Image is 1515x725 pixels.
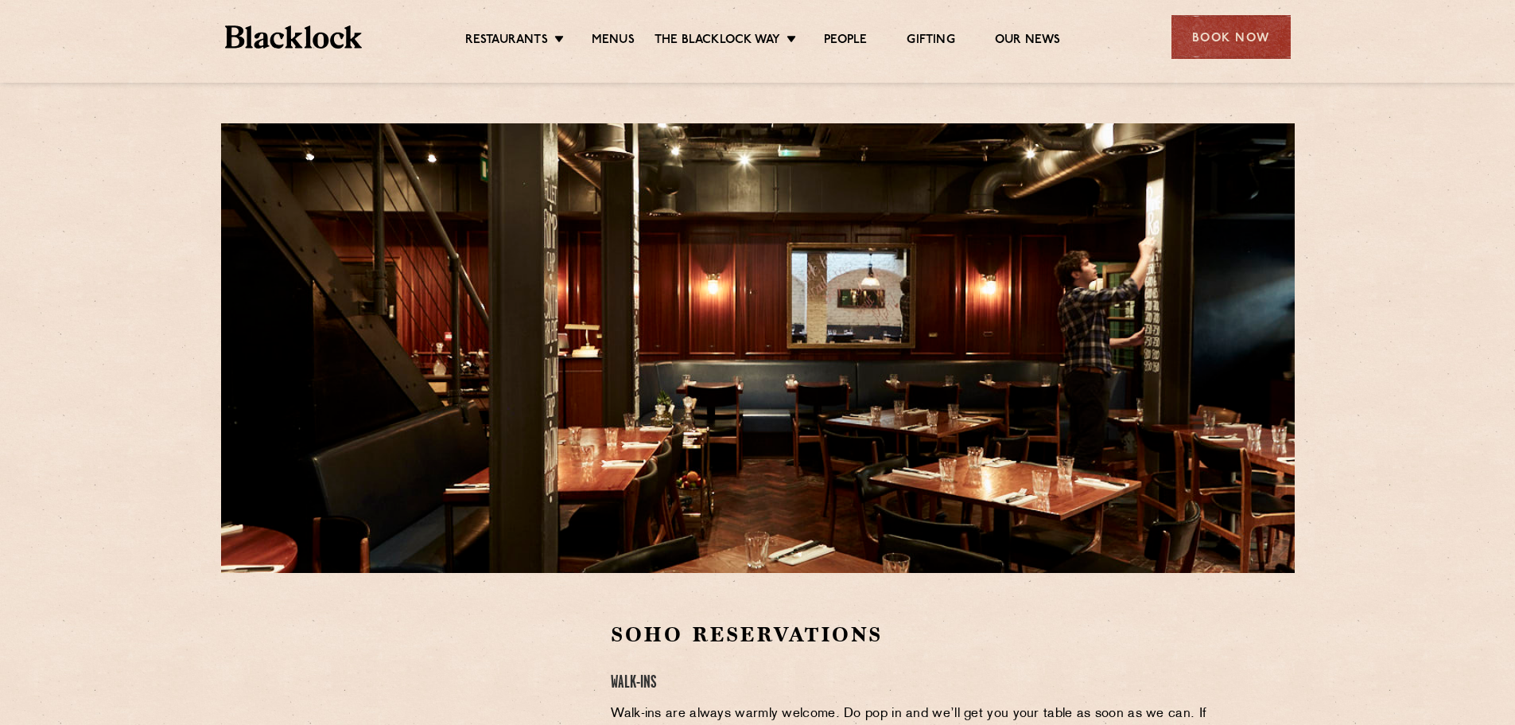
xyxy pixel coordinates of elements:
[1171,15,1291,59] div: Book Now
[465,33,548,50] a: Restaurants
[907,33,954,50] a: Gifting
[655,33,780,50] a: The Blacklock Way
[611,672,1221,694] h4: Walk-Ins
[995,33,1061,50] a: Our News
[225,25,363,49] img: BL_Textured_Logo-footer-cropped.svg
[611,621,1221,649] h2: Soho Reservations
[824,33,867,50] a: People
[592,33,635,50] a: Menus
